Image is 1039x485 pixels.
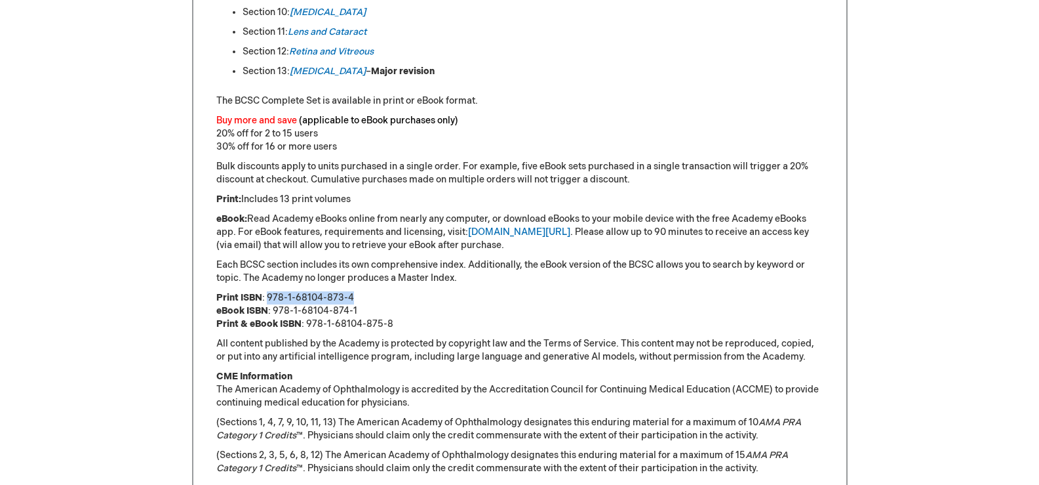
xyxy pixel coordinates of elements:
[243,6,823,19] li: Section 10:
[299,115,458,126] font: (applicable to eBook purchases only)
[216,337,823,364] p: All content published by the Academy is protected by copyright law and the Terms of Service. This...
[216,114,823,154] p: 20% off for 2 to 15 users 30% off for 16 or more users
[288,26,366,37] a: Lens and Cataract
[216,95,823,108] p: The BCSC Complete Set is available in print or eBook format.
[289,46,374,57] a: Retina and Vitreous
[216,371,292,382] strong: CME Information
[216,318,302,329] strong: Print & eBook ISBN
[216,193,823,206] p: Includes 13 print volumes
[243,45,823,58] li: Section 12:
[216,213,823,252] p: Read Academy eBooks online from nearly any computer, or download eBooks to your mobile device wit...
[216,259,823,285] p: Each BCSC section includes its own comprehensive index. Additionally, the eBook version of the BC...
[216,370,823,410] p: The American Academy of Ophthalmology is accredited by the Accreditation Council for Continuing M...
[216,449,823,475] p: (Sections 2, 3, 5, 6, 8, 12) The American Academy of Ophthalmology designates this enduring mater...
[216,291,823,331] p: : 978-1-68104-873-4 : 978-1-68104-874-1 : 978-1-68104-875-8
[290,66,366,77] a: [MEDICAL_DATA]
[216,416,823,442] p: (Sections 1, 4, 7, 9, 10, 11, 13) The American Academy of Ophthalmology designates this enduring ...
[371,66,435,77] strong: Major revision
[243,65,823,78] li: Section 13: –
[216,305,268,316] strong: eBook ISBN
[216,115,297,126] font: Buy more and save
[216,213,247,224] strong: eBook:
[243,26,823,39] li: Section 11:
[216,160,823,186] p: Bulk discounts apply to units purchased in a single order. For example, five eBook sets purchased...
[468,226,570,238] a: [DOMAIN_NAME][URL]
[216,292,262,303] strong: Print ISBN
[290,7,366,18] a: [MEDICAL_DATA]
[216,194,241,205] strong: Print:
